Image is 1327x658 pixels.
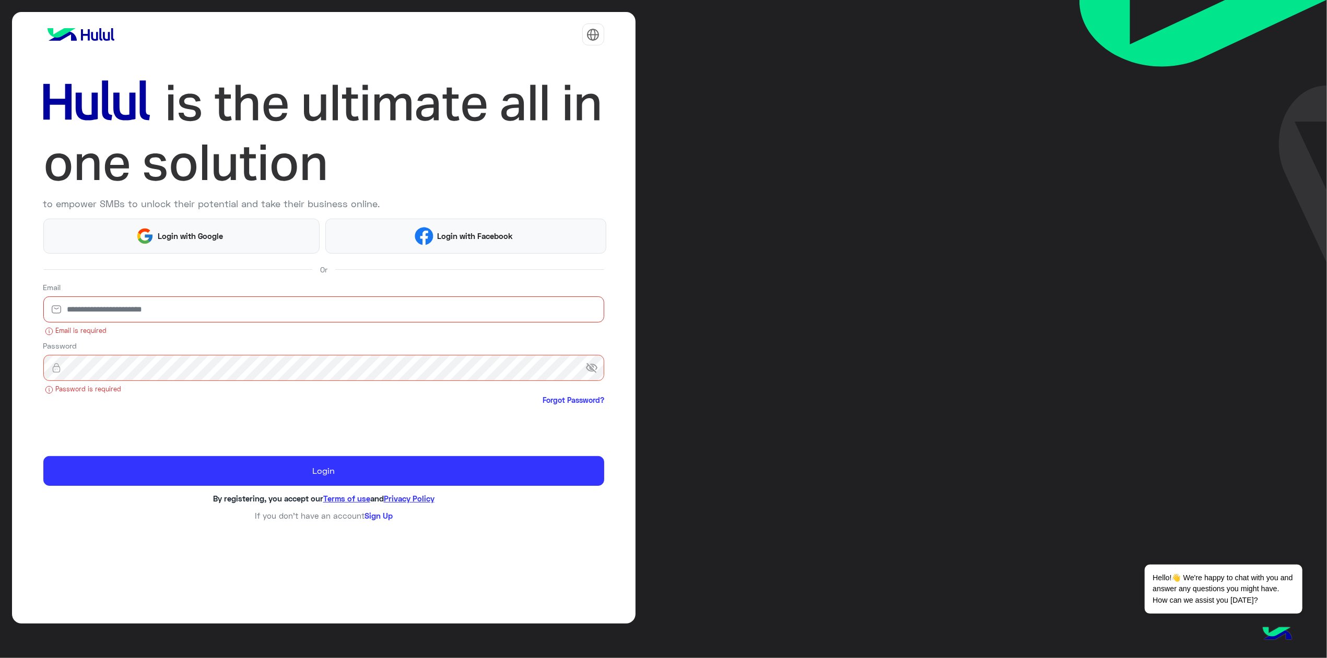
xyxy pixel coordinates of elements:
[384,494,434,503] a: Privacy Policy
[43,282,61,293] label: Email
[325,219,606,254] button: Login with Facebook
[323,494,370,503] a: Terms of use
[43,511,604,520] h6: If you don’t have an account
[585,358,604,377] span: visibility_off
[1259,616,1296,653] img: hulul-logo.png
[154,230,227,242] span: Login with Google
[365,511,393,520] a: Sign Up
[213,494,323,503] span: By registering, you accept our
[43,219,320,254] button: Login with Google
[43,304,69,315] img: email
[43,340,77,351] label: Password
[586,28,600,41] img: tab
[136,227,154,245] img: Google
[43,385,604,394] small: Password is required
[45,327,53,336] img: error
[45,386,53,394] img: error
[43,326,604,336] small: Email is required
[43,24,119,45] img: logo
[415,227,433,245] img: Facebook
[370,494,384,503] span: and
[320,264,327,275] span: Or
[43,197,604,211] p: to empower SMBs to unlock their potential and take their business online.
[43,456,604,486] button: Login
[543,394,604,405] a: Forgot Password?
[43,363,69,373] img: lock
[1145,565,1302,614] span: Hello!👋 We're happy to chat with you and answer any questions you might have. How can we assist y...
[43,73,604,193] img: hululLoginTitle_EN.svg
[433,230,517,242] span: Login with Facebook
[43,408,202,448] iframe: reCAPTCHA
